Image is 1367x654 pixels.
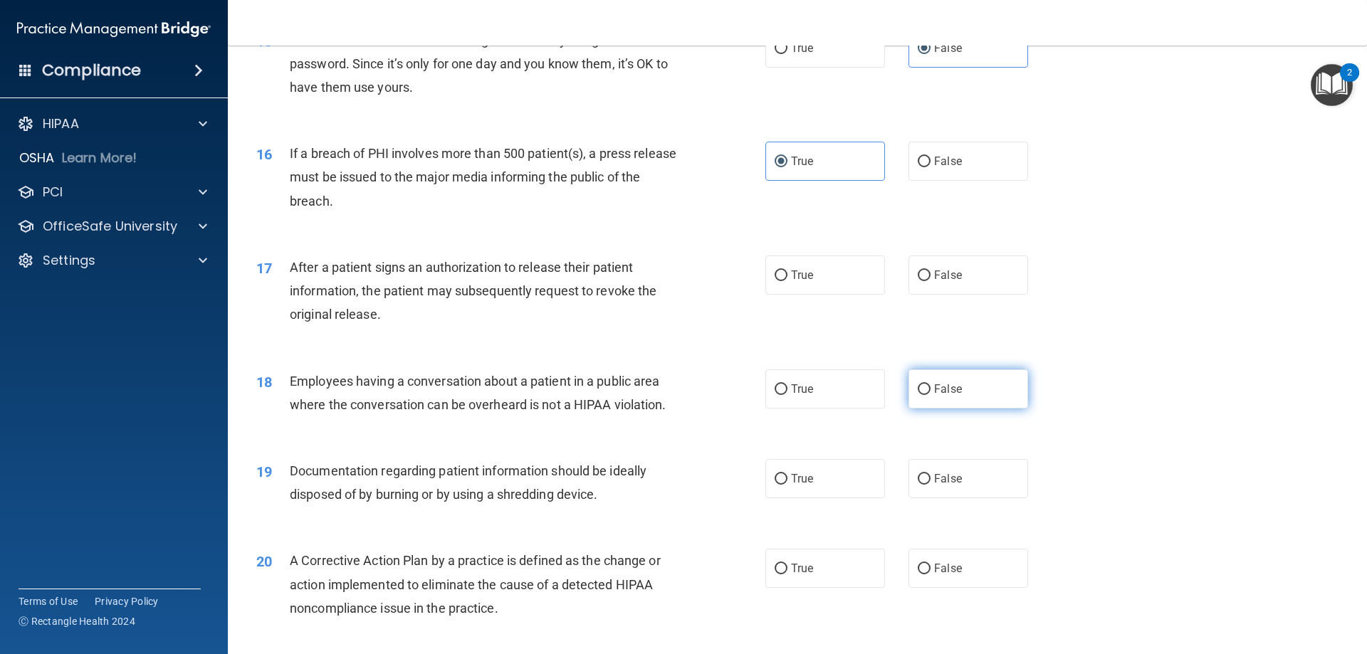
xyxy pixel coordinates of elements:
[256,553,272,570] span: 20
[934,382,962,396] span: False
[17,115,207,132] a: HIPAA
[19,614,135,628] span: Ⓒ Rectangle Health 2024
[42,60,141,80] h4: Compliance
[934,472,962,485] span: False
[791,472,813,485] span: True
[290,463,646,502] span: Documentation regarding patient information should be ideally disposed of by burning or by using ...
[290,260,656,322] span: After a patient signs an authorization to release their patient information, the patient may subs...
[19,149,55,167] p: OSHA
[256,463,272,480] span: 19
[934,561,962,575] span: False
[17,218,207,235] a: OfficeSafe University
[918,384,931,395] input: False
[256,146,272,163] span: 16
[918,157,931,167] input: False
[43,252,95,269] p: Settings
[934,41,962,55] span: False
[775,474,787,485] input: True
[918,474,931,485] input: False
[775,564,787,574] input: True
[256,33,272,50] span: 15
[791,561,813,575] span: True
[918,564,931,574] input: False
[791,154,813,168] span: True
[791,382,813,396] span: True
[256,374,272,391] span: 18
[17,252,207,269] a: Settings
[290,33,668,95] span: A co-worker and trusted friend forgot their newly assigned password. Since it’s only for one day ...
[43,218,177,235] p: OfficeSafe University
[62,149,137,167] p: Learn More!
[775,157,787,167] input: True
[95,594,159,608] a: Privacy Policy
[918,270,931,281] input: False
[791,41,813,55] span: True
[17,15,211,43] img: PMB logo
[791,268,813,282] span: True
[775,384,787,395] input: True
[43,115,79,132] p: HIPAA
[19,594,78,608] a: Terms of Use
[290,146,676,208] span: If a breach of PHI involves more than 500 patient(s), a press release must be issued to the major...
[918,43,931,54] input: False
[17,184,207,201] a: PCI
[43,184,63,201] p: PCI
[290,374,666,412] span: Employees having a conversation about a patient in a public area where the conversation can be ov...
[934,154,962,168] span: False
[1347,73,1352,91] div: 2
[290,553,661,615] span: A Corrective Action Plan by a practice is defined as the change or action implemented to eliminat...
[775,270,787,281] input: True
[934,268,962,282] span: False
[775,43,787,54] input: True
[1311,64,1353,106] button: Open Resource Center, 2 new notifications
[256,260,272,277] span: 17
